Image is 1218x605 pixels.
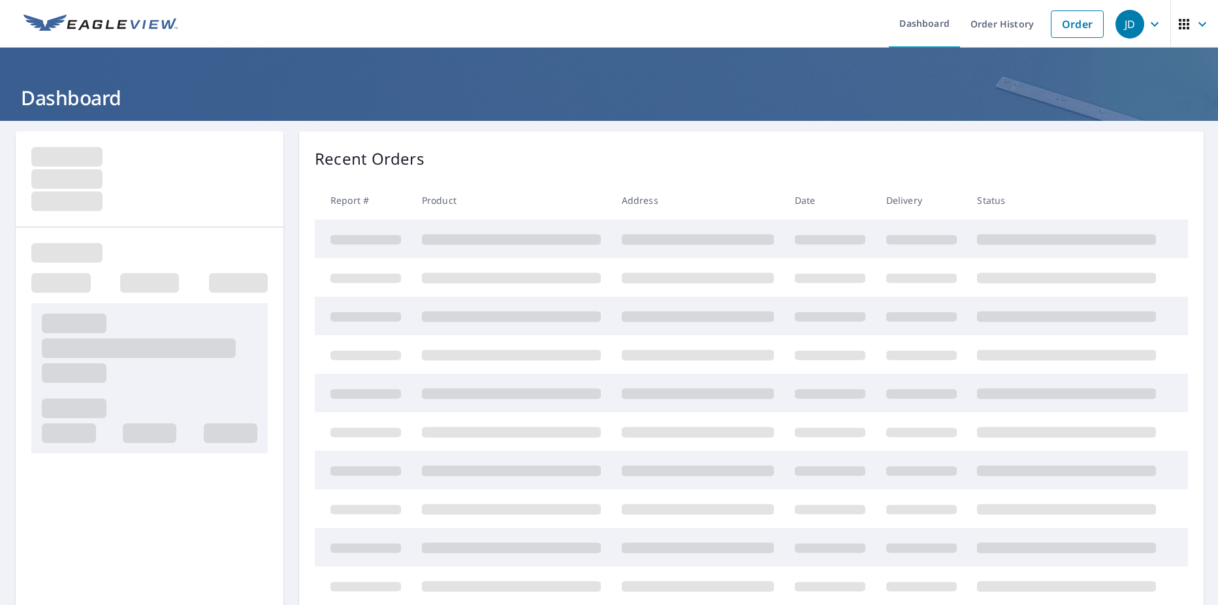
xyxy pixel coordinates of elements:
img: EV Logo [24,14,178,34]
th: Report # [315,181,411,220]
div: JD [1115,10,1144,39]
p: Recent Orders [315,147,425,171]
th: Product [411,181,611,220]
th: Status [967,181,1166,220]
th: Delivery [876,181,967,220]
a: Order [1051,10,1104,38]
th: Address [611,181,784,220]
h1: Dashboard [16,84,1202,111]
th: Date [784,181,876,220]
